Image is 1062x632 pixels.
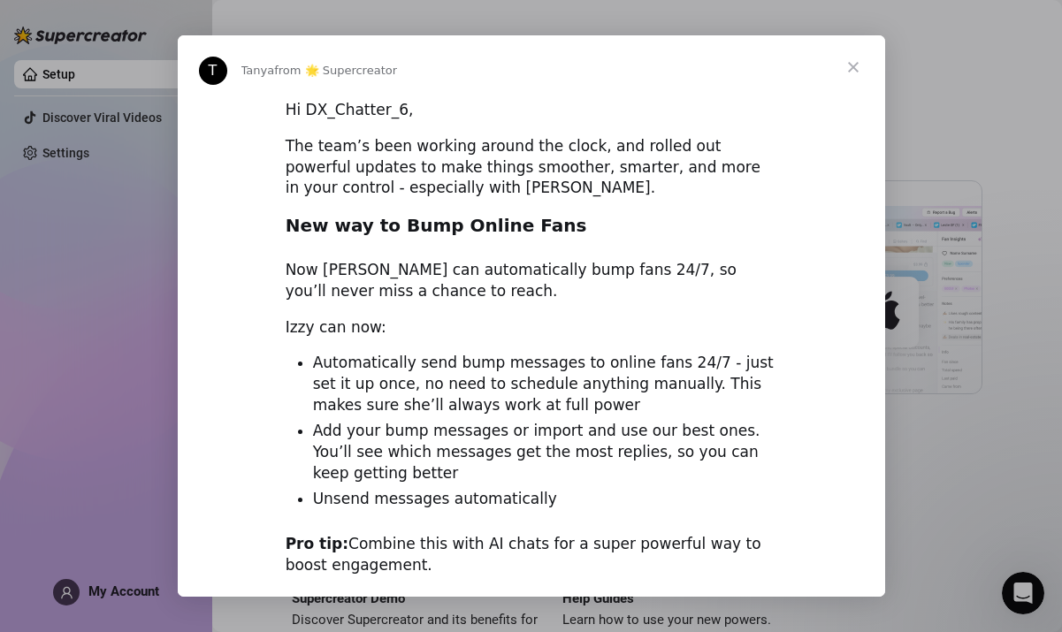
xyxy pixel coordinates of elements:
[286,534,777,576] div: Combine this with AI chats for a super powerful way to boost engagement.
[274,64,397,77] span: from 🌟 Supercreator
[313,353,777,416] li: Automatically send bump messages to online fans 24/7 - just set it up once, no need to schedule a...
[286,260,777,302] div: Now [PERSON_NAME] can automatically bump fans 24/7, so you’ll never miss a chance to reach.
[199,57,227,85] div: Profile image for Tanya
[821,35,885,99] span: Close
[286,214,777,247] h2: New way to Bump Online Fans
[286,136,777,199] div: The team’s been working around the clock, and rolled out powerful updates to make things smoother...
[313,421,777,484] li: Add your bump messages or import and use our best ones. You’ll see which messages get the most re...
[313,489,777,510] li: Unsend messages automatically
[286,317,777,339] div: Izzy can now:
[286,100,777,121] div: Hi DX_Chatter_6,
[286,535,348,552] b: Pro tip:
[241,64,275,77] span: Tanya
